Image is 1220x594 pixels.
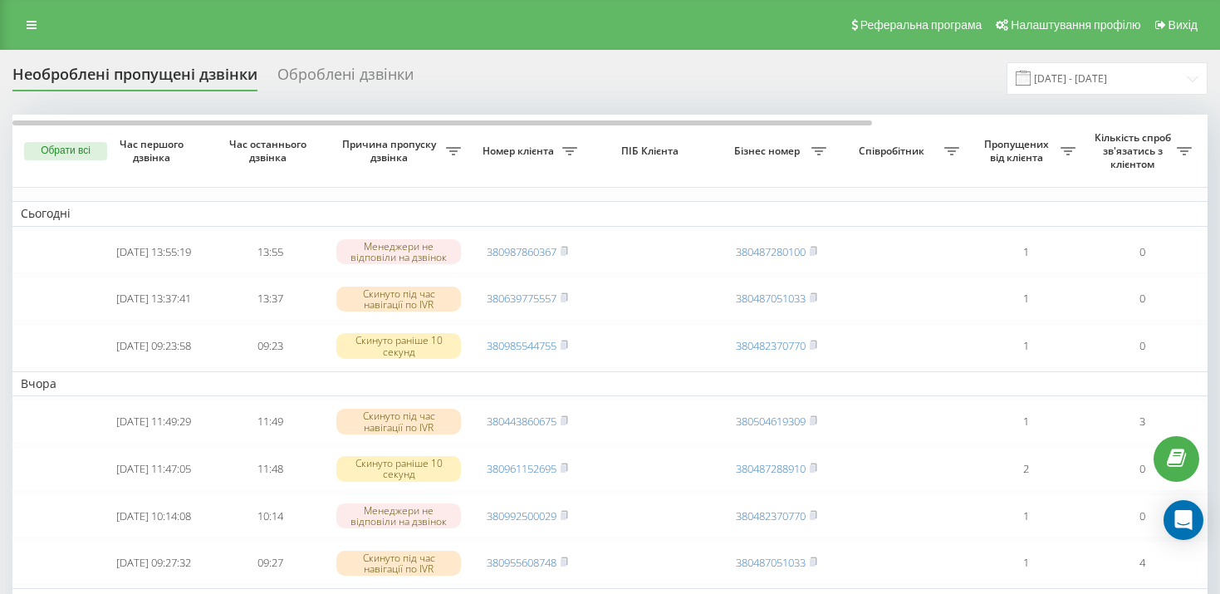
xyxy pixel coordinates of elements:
a: 380487051033 [736,555,806,570]
td: 0 [1084,447,1200,491]
div: Открыть Интерком Мессенджер [1164,500,1203,540]
div: Менеджери не відповіли на дзвінок [336,239,461,264]
span: Співробітник [843,145,944,158]
a: 380955608748 [487,555,556,570]
a: 380487288910 [736,461,806,476]
a: 380504619309 [736,414,806,429]
td: 0 [1084,230,1200,274]
td: 0 [1084,494,1200,538]
td: [DATE] 09:27:32 [96,541,212,585]
td: 1 [968,277,1084,321]
span: Причина пропуску дзвінка [336,138,446,164]
a: 380487051033 [736,291,806,306]
td: 3 [1084,400,1200,444]
span: Бізнес номер [727,145,811,158]
td: 13:55 [212,230,328,274]
td: 1 [968,494,1084,538]
td: 0 [1084,277,1200,321]
span: Налаштування профілю [1011,18,1140,32]
td: 2 [968,447,1084,491]
div: Скинуто під час навігації по IVR [336,287,461,312]
a: 380482370770 [736,338,806,353]
a: 380961152695 [487,461,556,476]
td: 10:14 [212,494,328,538]
td: [DATE] 13:55:19 [96,230,212,274]
td: [DATE] 10:14:08 [96,494,212,538]
td: [DATE] 13:37:41 [96,277,212,321]
div: Скинуто раніше 10 секунд [336,333,461,358]
td: 1 [968,541,1084,585]
div: Необроблені пропущені дзвінки [12,66,257,91]
td: [DATE] 11:47:05 [96,447,212,491]
td: 4 [1084,541,1200,585]
td: 1 [968,230,1084,274]
div: Оброблені дзвінки [277,66,414,91]
span: Номер клієнта [478,145,562,158]
td: 09:23 [212,324,328,368]
td: 13:37 [212,277,328,321]
div: Скинуто під час навігації по IVR [336,551,461,576]
div: Скинуто раніше 10 секунд [336,456,461,481]
div: Менеджери не відповіли на дзвінок [336,503,461,528]
span: Кількість спроб зв'язатись з клієнтом [1092,131,1177,170]
div: Скинуто під час навігації по IVR [336,409,461,434]
td: 1 [968,324,1084,368]
a: 380985544755 [487,338,556,353]
td: 1 [968,400,1084,444]
button: Обрати всі [24,142,107,160]
a: 380639775557 [487,291,556,306]
td: [DATE] 11:49:29 [96,400,212,444]
span: ПІБ Клієнта [600,145,704,158]
a: 380487280100 [736,244,806,259]
span: Вихід [1169,18,1198,32]
span: Час першого дзвінка [109,138,198,164]
td: 11:49 [212,400,328,444]
span: Час останнього дзвінка [225,138,315,164]
span: Реферальна програма [860,18,982,32]
td: 0 [1084,324,1200,368]
td: 11:48 [212,447,328,491]
a: 380987860367 [487,244,556,259]
a: 380443860675 [487,414,556,429]
span: Пропущених від клієнта [976,138,1061,164]
td: 09:27 [212,541,328,585]
td: [DATE] 09:23:58 [96,324,212,368]
a: 380992500029 [487,508,556,523]
a: 380482370770 [736,508,806,523]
